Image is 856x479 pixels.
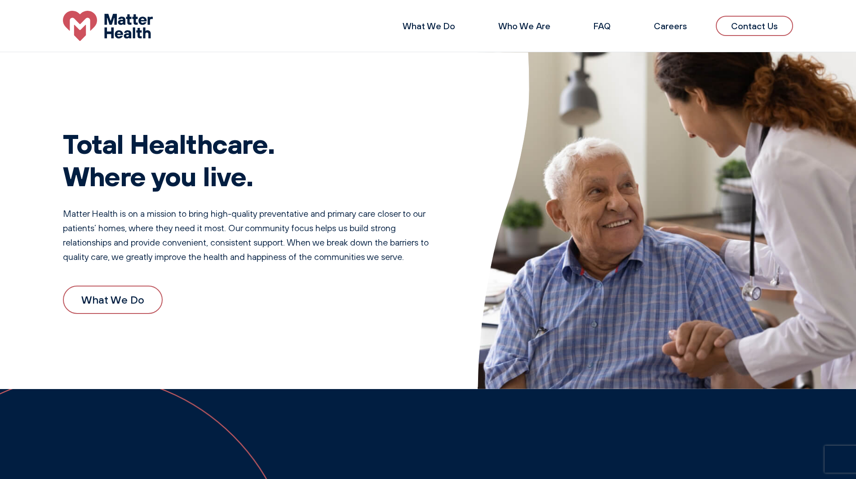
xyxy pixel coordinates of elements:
[63,206,442,264] p: Matter Health is on a mission to bring high-quality preventative and primary care closer to our p...
[63,286,163,313] a: What We Do
[654,20,687,31] a: Careers
[63,127,442,192] h1: Total Healthcare. Where you live.
[498,20,550,31] a: Who We Are
[716,16,793,36] a: Contact Us
[594,20,611,31] a: FAQ
[403,20,455,31] a: What We Do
